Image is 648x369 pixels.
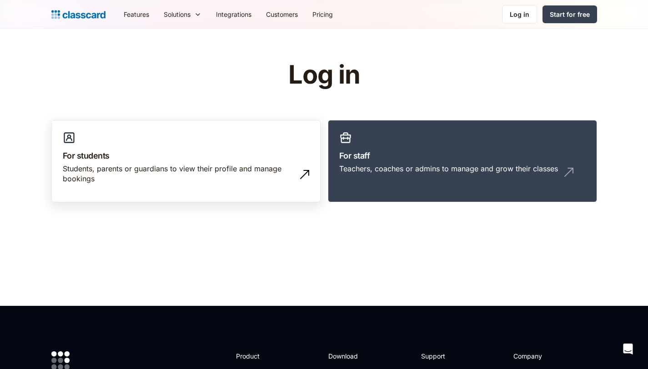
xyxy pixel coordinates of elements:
[305,4,340,25] a: Pricing
[180,61,468,89] h1: Log in
[339,164,558,174] div: Teachers, coaches or admins to manage and grow their classes
[164,10,191,19] div: Solutions
[328,120,597,203] a: For staffTeachers, coaches or admins to manage and grow their classes
[116,4,156,25] a: Features
[51,120,321,203] a: For studentsStudents, parents or guardians to view their profile and manage bookings
[156,4,209,25] div: Solutions
[339,150,586,162] h3: For staff
[63,150,309,162] h3: For students
[617,338,639,360] div: Open Intercom Messenger
[51,8,105,21] a: Logo
[510,10,529,19] div: Log in
[543,5,597,23] a: Start for free
[513,351,574,361] h2: Company
[236,351,285,361] h2: Product
[502,5,537,24] a: Log in
[63,164,291,184] div: Students, parents or guardians to view their profile and manage bookings
[328,351,366,361] h2: Download
[259,4,305,25] a: Customers
[550,10,590,19] div: Start for free
[209,4,259,25] a: Integrations
[421,351,458,361] h2: Support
